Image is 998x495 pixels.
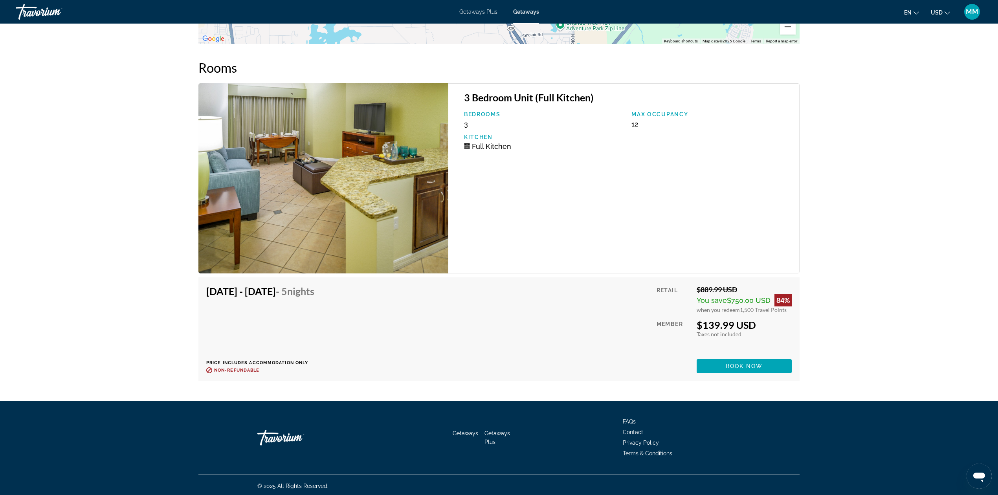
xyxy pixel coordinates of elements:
button: Change currency [931,7,950,18]
span: © 2025 All Rights Reserved. [257,483,328,489]
p: Price includes accommodation only [206,360,320,365]
a: Getaways [513,9,539,15]
span: 12 [631,120,638,128]
span: $750.00 USD [727,296,771,304]
a: Getaways [453,430,478,436]
a: Getaways Plus [459,9,497,15]
img: Google [200,34,226,44]
iframe: Button to launch messaging window [967,464,992,489]
h4: [DATE] - [DATE] [206,285,314,297]
span: 3 [464,120,468,128]
a: Travorium [16,2,94,22]
a: FAQs [623,418,636,425]
span: Nights [287,285,314,297]
span: Full Kitchen [472,142,511,150]
a: Open this area in Google Maps (opens a new window) [200,34,226,44]
h3: 3 Bedroom Unit (Full Kitchen) [464,92,791,103]
img: Mystic Dunes, a Hilton Vacation Club - 5 Nights [198,83,448,273]
button: User Menu [962,4,982,20]
div: Member [657,319,691,353]
button: Zoom out [780,19,796,35]
a: Privacy Policy [623,440,659,446]
div: 84% [774,294,792,306]
a: Getaways Plus [484,430,510,445]
span: when you redeem [697,306,740,313]
a: Terms & Conditions [623,450,672,456]
p: Max Occupancy [631,111,791,117]
div: Retail [657,285,691,313]
div: $139.99 USD [697,319,792,331]
button: Change language [904,7,919,18]
span: Book now [726,363,763,369]
a: Go Home [257,426,336,449]
span: - 5 [276,285,314,297]
span: USD [931,9,943,16]
p: Kitchen [464,134,624,140]
button: Keyboard shortcuts [664,38,698,44]
span: 1,500 Travel Points [740,306,787,313]
a: Report a map error [766,39,797,43]
span: Non-refundable [214,368,259,373]
span: en [904,9,912,16]
p: Bedrooms [464,111,624,117]
span: You save [697,296,727,304]
span: MM [966,8,978,16]
button: Book now [697,359,792,373]
span: Taxes not included [697,331,741,337]
a: Contact [623,429,643,435]
h2: Rooms [198,60,800,75]
a: Terms (opens in new tab) [750,39,761,43]
span: Map data ©2025 Google [703,39,745,43]
div: $889.99 USD [697,285,792,294]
